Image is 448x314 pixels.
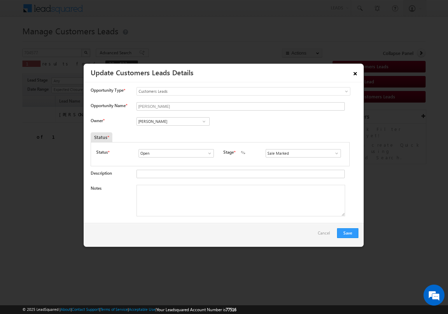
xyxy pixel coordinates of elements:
[91,67,194,77] a: Update Customers Leads Details
[318,228,334,242] a: Cancel
[223,149,234,155] label: Stage
[349,66,361,78] a: ×
[136,117,210,126] input: Type to Search
[139,149,214,158] input: Type to Search
[96,149,108,155] label: Status
[95,216,127,225] em: Start Chat
[22,306,236,313] span: © 2025 LeadSquared | | | | |
[136,87,350,96] a: Customers Leads
[199,118,208,125] a: Show All Items
[115,4,132,20] div: Minimize live chat window
[330,150,339,157] a: Show All Items
[91,170,112,176] label: Description
[91,103,127,108] label: Opportunity Name
[36,37,118,46] div: Chat with us now
[91,132,112,142] div: Status
[203,150,212,157] a: Show All Items
[61,307,71,312] a: About
[156,307,236,312] span: Your Leadsquared Account Number is
[137,88,322,95] span: Customers Leads
[12,37,29,46] img: d_60004797649_company_0_60004797649
[72,307,99,312] a: Contact Support
[129,307,155,312] a: Acceptable Use
[9,65,128,210] textarea: Type your message and hit 'Enter'
[100,307,128,312] a: Terms of Service
[91,186,101,191] label: Notes
[91,87,124,93] span: Opportunity Type
[266,149,341,158] input: Type to Search
[91,118,104,123] label: Owner
[337,228,358,238] button: Save
[226,307,236,312] span: 77516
